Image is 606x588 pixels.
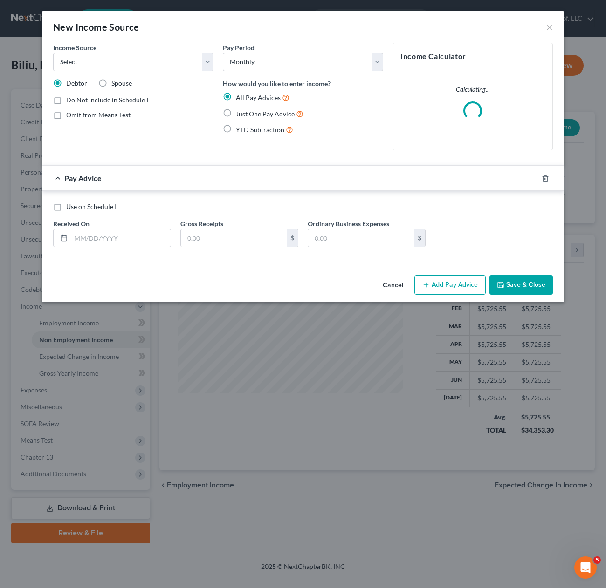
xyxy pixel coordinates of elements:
div: $ [287,229,298,247]
span: Received On [53,220,90,228]
p: Calculating... [400,85,545,94]
span: Pay Advice [64,174,102,182]
button: × [546,21,553,33]
iframe: Intercom live chat [574,556,597,579]
span: Do Not Include in Schedule I [66,96,148,104]
span: 5 [593,556,601,564]
span: Just One Pay Advice [236,110,295,118]
h5: Income Calculator [400,51,545,62]
label: Gross Receipts [180,219,223,229]
input: 0.00 [308,229,414,247]
div: $ [414,229,425,247]
input: 0.00 [181,229,287,247]
span: Debtor [66,79,87,87]
div: New Income Source [53,20,139,34]
button: Add Pay Advice [414,275,486,295]
label: How would you like to enter income? [223,79,331,88]
button: Cancel [375,276,411,295]
span: Use on Schedule I [66,203,117,210]
span: Spouse [111,79,132,87]
span: Omit from Means Test [66,111,131,119]
span: Income Source [53,44,96,52]
span: YTD Subtraction [236,126,284,134]
label: Ordinary Business Expenses [308,219,389,229]
label: Pay Period [223,43,255,53]
button: Save & Close [489,275,553,295]
input: MM/DD/YYYY [71,229,171,247]
span: All Pay Advices [236,94,281,101]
